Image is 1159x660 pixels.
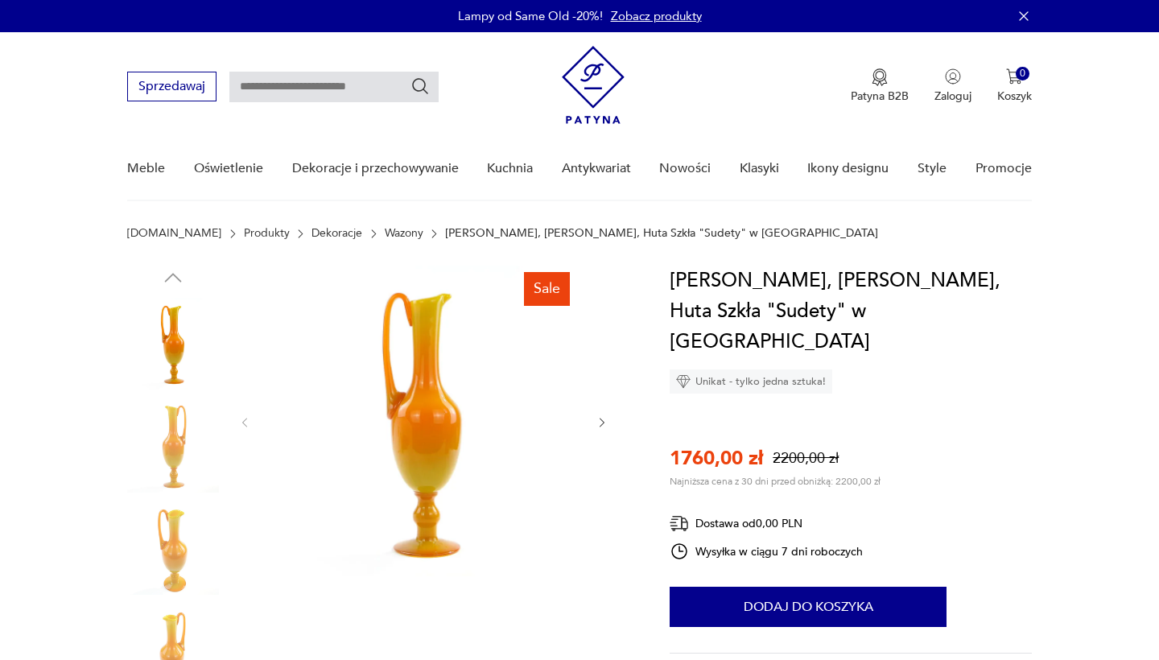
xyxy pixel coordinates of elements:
[851,68,909,104] button: Patyna B2B
[670,266,1031,357] h1: [PERSON_NAME], [PERSON_NAME], Huta Szkła "Sudety" w [GEOGRAPHIC_DATA]
[1016,67,1029,80] div: 0
[670,587,947,627] button: Dodaj do koszyka
[562,138,631,200] a: Antykwariat
[127,298,219,390] img: Zdjęcie produktu Amfora, Zbigniew Horbowy, Huta Szkła "Sudety" w Szczytnej Śląskiej
[194,138,263,200] a: Oświetlenie
[740,138,779,200] a: Klasyki
[311,227,362,240] a: Dekoracje
[773,448,839,468] p: 2200,00 zł
[524,272,570,306] div: Sale
[670,514,689,534] img: Ikona dostawy
[975,138,1032,200] a: Promocje
[945,68,961,85] img: Ikonka użytkownika
[268,266,579,576] img: Zdjęcie produktu Amfora, Zbigniew Horbowy, Huta Szkła "Sudety" w Szczytnej Śląskiej
[127,72,217,101] button: Sprzedawaj
[670,445,763,472] p: 1760,00 zł
[659,138,711,200] a: Nowości
[410,76,430,96] button: Szukaj
[292,138,459,200] a: Dekoracje i przechowywanie
[670,475,881,488] p: Najniższa cena z 30 dni przed obniżką: 2200,00 zł
[670,514,863,534] div: Dostawa od 0,00 PLN
[997,68,1032,104] button: 0Koszyk
[997,89,1032,104] p: Koszyk
[127,227,221,240] a: [DOMAIN_NAME]
[127,138,165,200] a: Meble
[127,401,219,493] img: Zdjęcie produktu Amfora, Zbigniew Horbowy, Huta Szkła "Sudety" w Szczytnej Śląskiej
[385,227,423,240] a: Wazony
[872,68,888,86] img: Ikona medalu
[1006,68,1022,85] img: Ikona koszyka
[458,8,603,24] p: Lampy od Same Old -20%!
[244,227,290,240] a: Produkty
[670,542,863,561] div: Wysyłka w ciągu 7 dni roboczych
[127,503,219,595] img: Zdjęcie produktu Amfora, Zbigniew Horbowy, Huta Szkła "Sudety" w Szczytnej Śląskiej
[676,374,691,389] img: Ikona diamentu
[445,227,878,240] p: [PERSON_NAME], [PERSON_NAME], Huta Szkła "Sudety" w [GEOGRAPHIC_DATA]
[851,89,909,104] p: Patyna B2B
[611,8,702,24] a: Zobacz produkty
[851,68,909,104] a: Ikona medaluPatyna B2B
[934,68,971,104] button: Zaloguj
[670,369,832,394] div: Unikat - tylko jedna sztuka!
[918,138,947,200] a: Style
[562,46,625,124] img: Patyna - sklep z meblami i dekoracjami vintage
[487,138,533,200] a: Kuchnia
[934,89,971,104] p: Zaloguj
[127,82,217,93] a: Sprzedawaj
[807,138,889,200] a: Ikony designu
